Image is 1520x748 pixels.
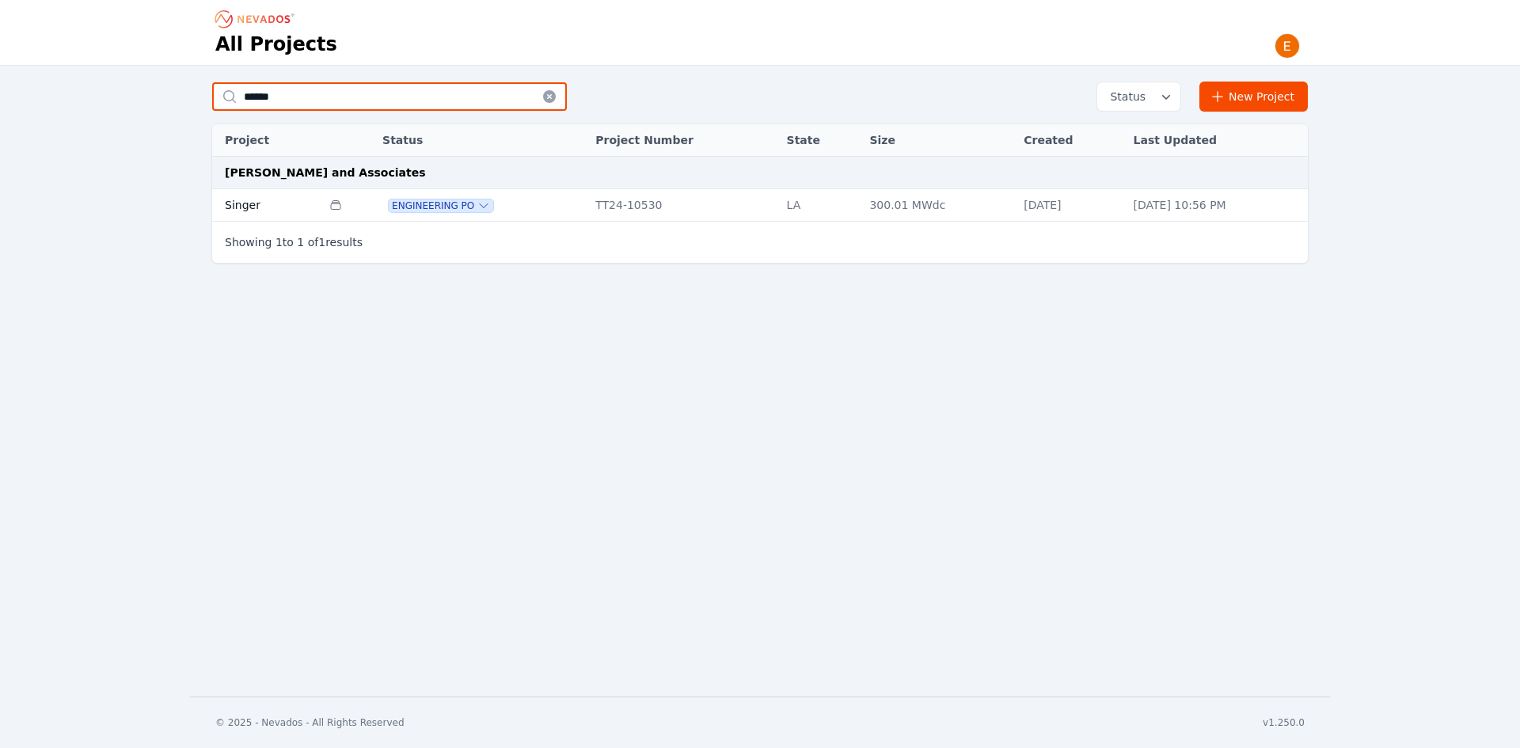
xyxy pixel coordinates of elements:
[212,189,321,222] td: Singer
[215,6,299,32] nav: Breadcrumb
[1199,82,1308,112] a: New Project
[1104,89,1146,104] span: Status
[1097,82,1180,111] button: Status
[1126,189,1308,222] td: [DATE] 10:56 PM
[297,236,304,249] span: 1
[318,236,325,249] span: 1
[215,716,405,729] div: © 2025 - Nevados - All Rights Reserved
[1263,716,1305,729] div: v1.250.0
[1016,124,1125,157] th: Created
[587,124,778,157] th: Project Number
[212,189,1308,222] tr: SingerEngineering POTT24-10530LA300.01 MWdc[DATE][DATE] 10:56 PM
[374,124,587,157] th: Status
[389,199,493,212] button: Engineering PO
[1126,124,1308,157] th: Last Updated
[587,189,778,222] td: TT24-10530
[779,124,862,157] th: State
[861,189,1016,222] td: 300.01 MWdc
[779,189,862,222] td: LA
[1016,189,1125,222] td: [DATE]
[861,124,1016,157] th: Size
[225,234,363,250] p: Showing to of results
[275,236,283,249] span: 1
[212,124,321,157] th: Project
[215,32,337,57] h1: All Projects
[1275,33,1300,59] img: Emily Walker
[212,157,1308,189] td: [PERSON_NAME] and Associates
